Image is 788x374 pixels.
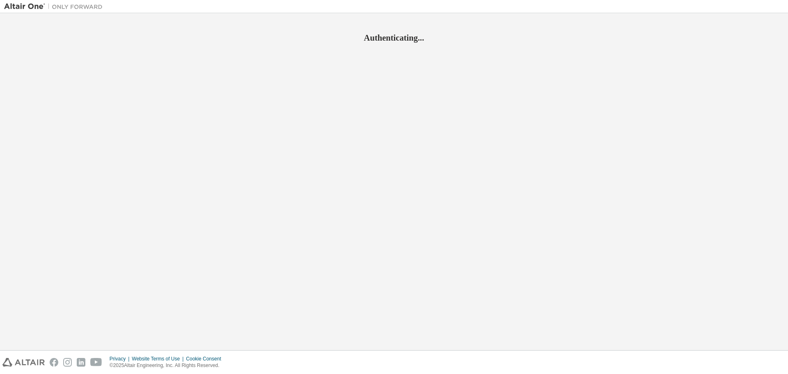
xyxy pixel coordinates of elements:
img: instagram.svg [63,358,72,367]
img: Altair One [4,2,107,11]
img: altair_logo.svg [2,358,45,367]
img: linkedin.svg [77,358,85,367]
div: Privacy [110,356,132,362]
div: Cookie Consent [186,356,226,362]
div: Website Terms of Use [132,356,186,362]
p: © 2025 Altair Engineering, Inc. All Rights Reserved. [110,362,226,369]
img: youtube.svg [90,358,102,367]
img: facebook.svg [50,358,58,367]
h2: Authenticating... [4,32,784,43]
